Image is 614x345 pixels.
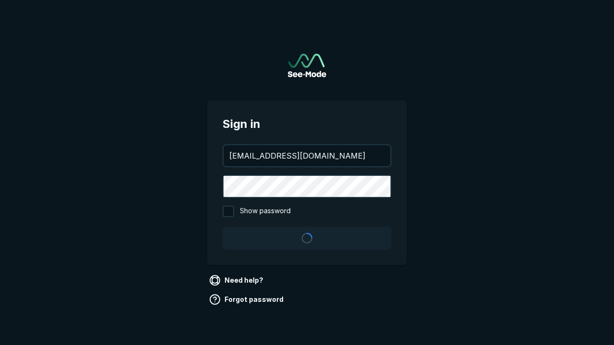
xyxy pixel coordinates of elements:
a: Go to sign in [288,54,326,77]
span: Sign in [223,115,391,133]
img: See-Mode Logo [288,54,326,77]
input: your@email.com [224,145,390,166]
a: Forgot password [207,292,287,307]
span: Show password [240,206,291,217]
a: Need help? [207,273,267,288]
